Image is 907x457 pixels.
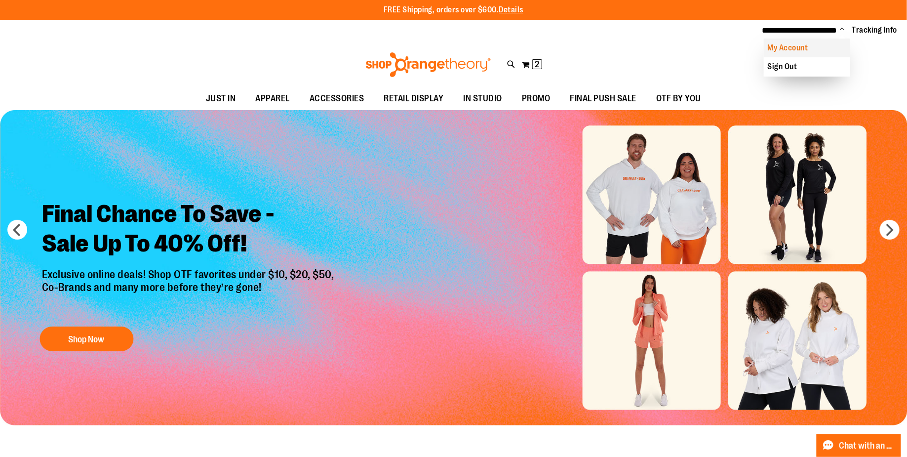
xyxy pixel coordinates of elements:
[817,434,902,457] button: Chat with an Expert
[384,4,524,16] p: FREE Shipping, orders over $600.
[499,5,524,14] a: Details
[535,59,539,69] span: 2
[35,268,344,317] p: Exclusive online deals! Shop OTF favorites under $10, $20, $50, Co-Brands and many more before th...
[522,87,551,110] span: PROMO
[570,87,637,110] span: FINAL PUSH SALE
[35,192,344,268] h2: Final Chance To Save - Sale Up To 40% Off!
[839,441,895,451] span: Chat with an Expert
[256,87,290,110] span: APPAREL
[35,192,344,356] a: Final Chance To Save -Sale Up To 40% Off! Exclusive online deals! Shop OTF favorites under $10, $...
[656,87,701,110] span: OTF BY YOU
[310,87,364,110] span: ACCESSORIES
[764,39,850,57] a: My Account
[764,57,850,76] a: Sign Out
[384,87,444,110] span: RETAIL DISPLAY
[39,327,133,351] button: Shop Now
[840,25,845,35] button: Account menu
[880,220,900,240] button: next
[364,52,492,77] img: Shop Orangetheory
[852,25,898,36] a: Tracking Info
[7,220,27,240] button: prev
[464,87,503,110] span: IN STUDIO
[206,87,236,110] span: JUST IN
